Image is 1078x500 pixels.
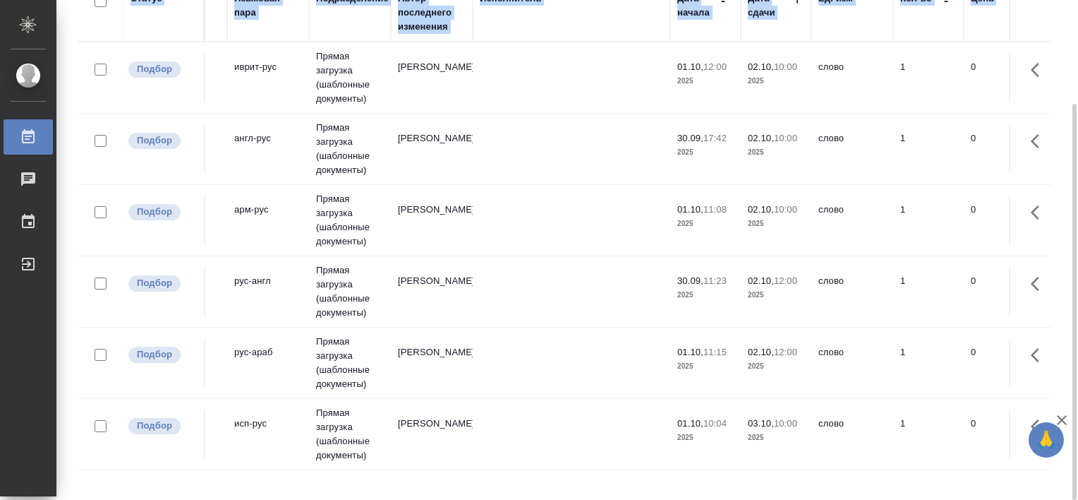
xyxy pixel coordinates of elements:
[1029,422,1064,458] button: 🙏
[137,133,172,148] p: Подбор
[309,399,391,470] td: Прямая загрузка (шаблонные документы)
[677,204,703,215] p: 01.10,
[893,267,964,316] td: 1
[677,275,703,286] p: 30.09,
[1022,196,1056,230] button: Здесь прячутся важные кнопки
[964,196,1034,245] td: 0
[748,418,774,429] p: 03.10,
[964,338,1034,388] td: 0
[703,61,727,72] p: 12:00
[893,124,964,174] td: 1
[703,204,727,215] p: 11:08
[137,347,172,362] p: Подбор
[748,204,774,215] p: 02.10,
[811,338,893,388] td: слово
[127,131,197,150] div: Можно подбирать исполнителей
[748,61,774,72] p: 02.10,
[137,276,172,290] p: Подбор
[677,61,703,72] p: 01.10,
[703,133,727,143] p: 17:42
[227,267,309,316] td: рус-англ
[127,274,197,293] div: Можно подбирать исполнителей
[677,74,734,88] p: 2025
[748,347,774,357] p: 02.10,
[677,288,734,302] p: 2025
[137,205,172,219] p: Подбор
[748,288,804,302] p: 2025
[391,124,473,174] td: [PERSON_NAME]
[677,217,734,231] p: 2025
[1022,267,1056,301] button: Здесь прячутся важные кнопки
[748,74,804,88] p: 2025
[309,185,391,256] td: Прямая загрузка (шаблонные документы)
[309,42,391,113] td: Прямая загрузка (шаблонные документы)
[703,275,727,286] p: 11:23
[774,347,797,357] p: 12:00
[964,53,1034,102] td: 0
[677,431,734,445] p: 2025
[1022,410,1056,444] button: Здесь прячутся важные кнопки
[748,145,804,160] p: 2025
[703,418,727,429] p: 10:04
[309,256,391,327] td: Прямая загрузка (шаблонные документы)
[774,418,797,429] p: 10:00
[227,124,309,174] td: англ-рус
[811,53,893,102] td: слово
[677,145,734,160] p: 2025
[748,359,804,374] p: 2025
[309,114,391,184] td: Прямая загрузка (шаблонные документы)
[677,347,703,357] p: 01.10,
[774,61,797,72] p: 10:00
[137,419,172,433] p: Подбор
[1022,53,1056,87] button: Здесь прячутся важные кнопки
[227,338,309,388] td: рус-араб
[391,53,473,102] td: [PERSON_NAME]
[391,196,473,245] td: [PERSON_NAME]
[748,275,774,286] p: 02.10,
[811,124,893,174] td: слово
[127,60,197,79] div: Можно подбирать исполнителей
[127,417,197,436] div: Можно подбирать исполнителей
[893,53,964,102] td: 1
[677,359,734,374] p: 2025
[774,275,797,286] p: 12:00
[1034,425,1058,455] span: 🙏
[748,217,804,231] p: 2025
[227,53,309,102] td: иврит-рус
[893,410,964,459] td: 1
[811,196,893,245] td: слово
[137,62,172,76] p: Подбор
[227,196,309,245] td: арм-рус
[748,431,804,445] p: 2025
[391,410,473,459] td: [PERSON_NAME]
[127,345,197,364] div: Можно подбирать исполнителей
[391,338,473,388] td: [PERSON_NAME]
[1022,338,1056,372] button: Здесь прячутся важные кнопки
[309,328,391,398] td: Прямая загрузка (шаблонные документы)
[677,133,703,143] p: 30.09,
[893,338,964,388] td: 1
[811,267,893,316] td: слово
[964,124,1034,174] td: 0
[677,418,703,429] p: 01.10,
[811,410,893,459] td: слово
[774,204,797,215] p: 10:00
[748,133,774,143] p: 02.10,
[127,203,197,222] div: Можно подбирать исполнителей
[1022,124,1056,158] button: Здесь прячутся важные кнопки
[703,347,727,357] p: 11:15
[391,267,473,316] td: [PERSON_NAME]
[893,196,964,245] td: 1
[774,133,797,143] p: 10:00
[227,410,309,459] td: исп-рус
[964,410,1034,459] td: 0
[964,267,1034,316] td: 0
